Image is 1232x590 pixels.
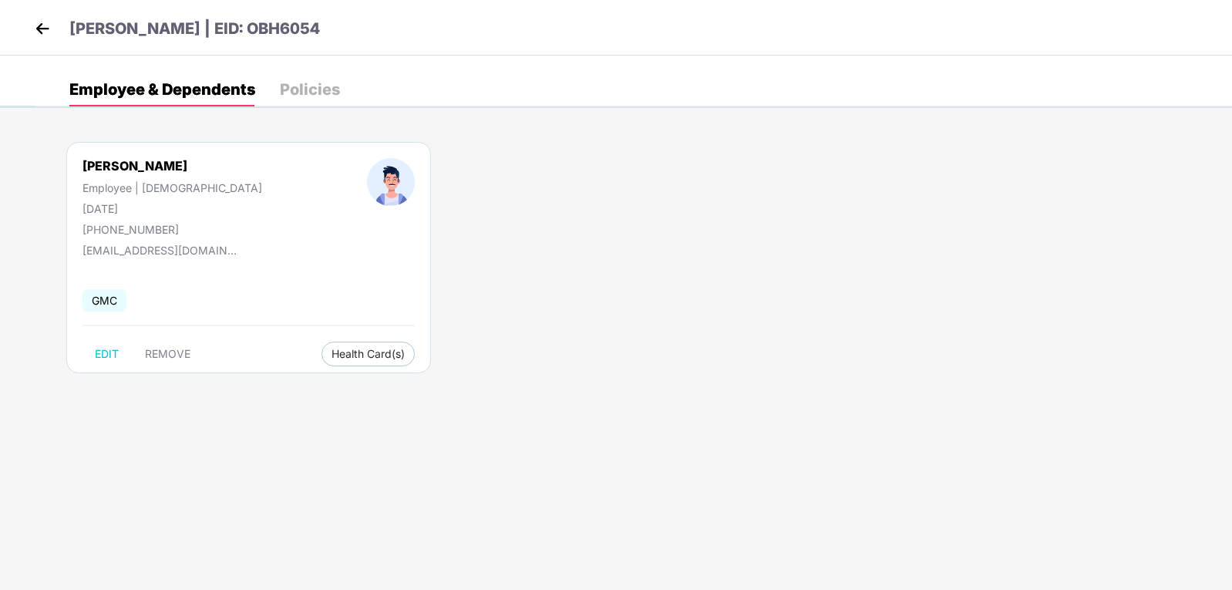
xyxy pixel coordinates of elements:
[82,223,262,236] div: [PHONE_NUMBER]
[82,158,262,174] div: [PERSON_NAME]
[95,348,119,360] span: EDIT
[82,342,131,366] button: EDIT
[69,82,255,97] div: Employee & Dependents
[280,82,340,97] div: Policies
[321,342,415,366] button: Health Card(s)
[69,17,320,41] p: [PERSON_NAME] | EID: OBH6054
[145,348,190,360] span: REMOVE
[82,289,126,312] span: GMC
[31,17,54,40] img: back
[82,244,237,257] div: [EMAIL_ADDRESS][DOMAIN_NAME]
[332,350,405,358] span: Health Card(s)
[133,342,203,366] button: REMOVE
[367,158,415,206] img: profileImage
[82,181,262,194] div: Employee | [DEMOGRAPHIC_DATA]
[82,202,262,215] div: [DATE]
